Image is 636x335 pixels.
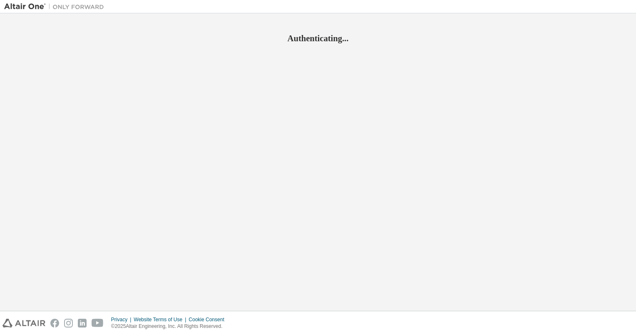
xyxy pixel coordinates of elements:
[134,316,189,323] div: Website Terms of Use
[4,2,108,11] img: Altair One
[4,33,632,44] h2: Authenticating...
[92,319,104,327] img: youtube.svg
[111,323,229,330] p: © 2025 Altair Engineering, Inc. All Rights Reserved.
[64,319,73,327] img: instagram.svg
[50,319,59,327] img: facebook.svg
[189,316,229,323] div: Cookie Consent
[111,316,134,323] div: Privacy
[2,319,45,327] img: altair_logo.svg
[78,319,87,327] img: linkedin.svg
